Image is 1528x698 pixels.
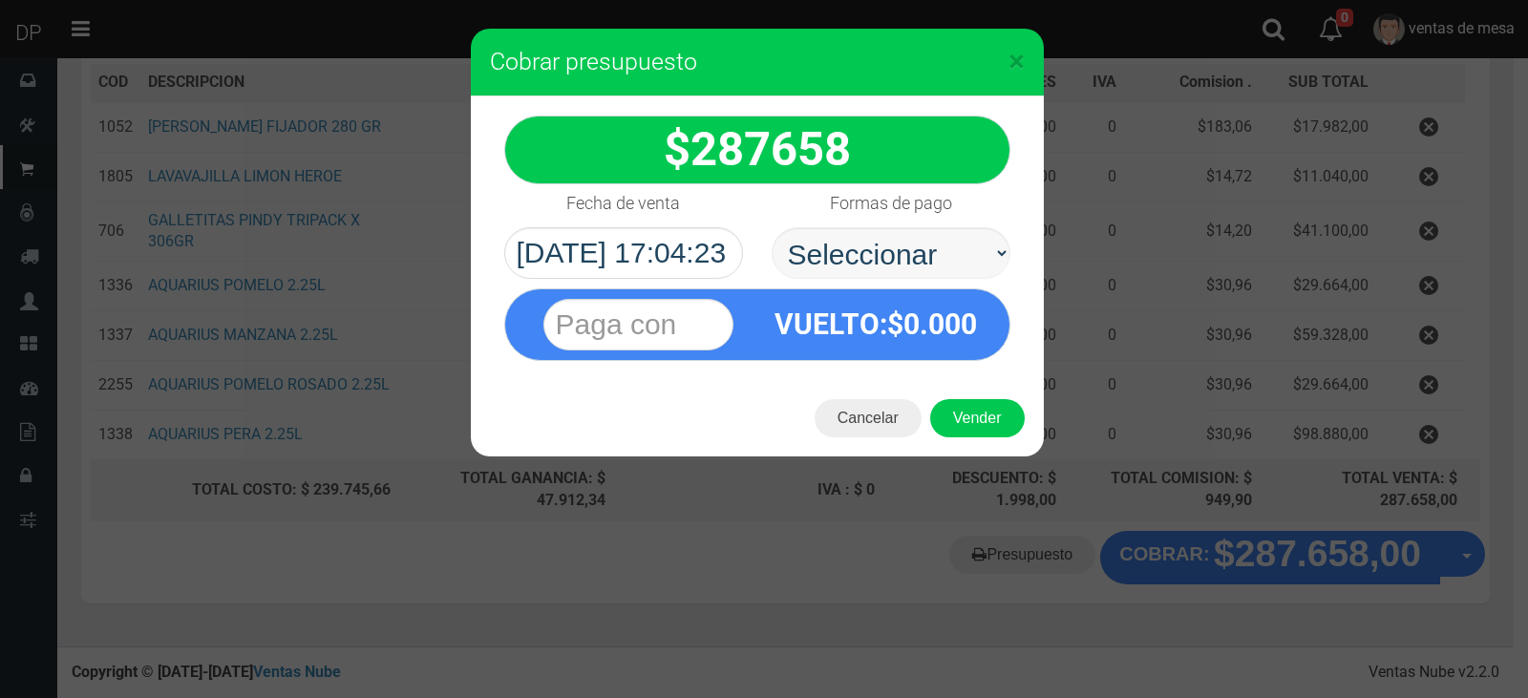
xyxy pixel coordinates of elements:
[543,299,733,350] input: Paga con
[566,194,680,213] h4: Fecha de venta
[903,307,977,341] span: 0.000
[490,48,1025,76] h3: Cobrar presupuesto
[690,122,851,177] span: 287658
[664,122,851,177] strong: $
[775,307,977,341] strong: :$
[830,194,952,213] h4: Formas de pago
[1008,43,1025,79] span: ×
[930,399,1025,437] button: Vender
[1008,46,1025,76] button: Close
[815,399,922,437] button: Cancelar
[775,307,880,341] span: VUELTO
